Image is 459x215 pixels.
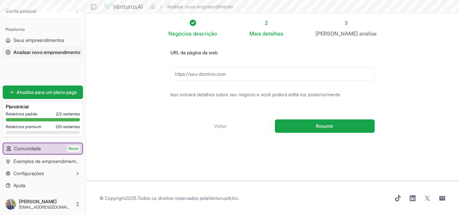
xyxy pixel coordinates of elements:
font: Analisar novo empreendimento [13,49,80,55]
font: Novo [69,146,78,151]
a: ComunidadeNovo [3,143,82,154]
button: [PERSON_NAME][EMAIL_ADDRESS][DOMAIN_NAME] [3,196,83,212]
a: Analisar novo empreendimento [3,47,83,58]
font: 2 [265,19,268,26]
font: Plano [6,104,17,109]
font: Configurações [13,170,44,176]
img: ACg8ocI-z-weZq0Pww_UQgoOqO-b8v0bON6nD3ij_IZV4X3Qk4FZ9EQZ=s96-c [5,199,16,210]
font: descrição [193,30,217,37]
font: Mais [249,30,261,37]
font: inicial [17,104,29,109]
font: Exemplos de empreendimentos [13,158,81,164]
font: 0 [56,124,58,129]
font: Inc. [232,195,239,201]
font: Seus empreendimentos [13,37,64,43]
a: Atualize para um plano pago [3,86,83,99]
font: 3 [344,19,348,26]
font: / [58,124,59,129]
input: https://seu-domínio.com [170,67,375,80]
font: Ajuda [13,182,25,188]
font: Resumir [316,123,333,129]
font: Comunidade [14,146,41,151]
font: restantes [63,111,80,116]
font: © Copyright [99,195,125,201]
a: VenturusAI, [208,195,232,201]
font: restantes [63,124,80,129]
font: Relatórios premium [6,124,41,129]
font: / [58,111,59,116]
font: [PERSON_NAME] [19,199,57,204]
font: [EMAIL_ADDRESS][DOMAIN_NAME] [19,205,84,210]
font: [PERSON_NAME] [316,30,358,37]
font: 2025. [125,195,137,201]
font: Plataforma [5,27,25,32]
button: Resumir [275,119,375,133]
font: URL da página da web [170,50,218,55]
a: Ajuda [3,180,83,191]
font: 0 [59,124,62,129]
font: Todos os direitos reservados pela [137,195,208,201]
font: Atualize para um plano pago [16,89,77,95]
button: Configurações [3,168,83,179]
font: 2 [56,111,58,116]
font: Relatórios padrão [6,111,38,116]
font: análise [359,30,377,37]
a: Seus empreendimentos [3,35,83,46]
font: 2 [59,111,62,116]
font: Isso extrairá detalhes sobre seu negócio e você poderá editá-los posteriormente. [170,92,341,97]
a: Exemplos de empreendimentos [3,156,83,167]
font: detalhes [262,30,283,37]
font: Negócios [168,30,192,37]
